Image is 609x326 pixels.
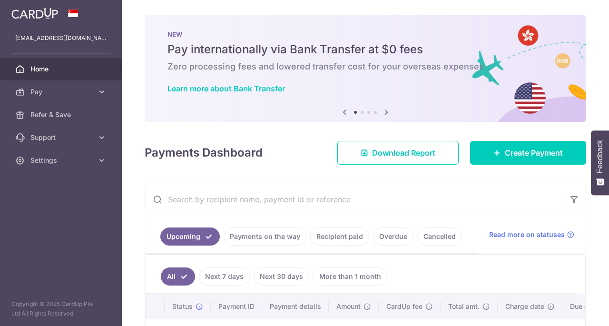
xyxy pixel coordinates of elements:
span: Status [172,302,193,311]
span: Support [30,133,93,142]
span: Refer & Save [30,110,93,119]
a: Payments on the way [224,227,306,246]
h5: Pay internationally via Bank Transfer at $0 fees [167,42,563,57]
a: Download Report [337,141,459,165]
span: CardUp fee [386,302,422,311]
a: Next 7 days [199,267,250,286]
a: All [161,267,195,286]
a: Learn more about Bank Transfer [167,84,285,93]
span: Feedback [596,140,604,173]
span: Create Payment [505,147,563,158]
input: Search by recipient name, payment id or reference [145,184,563,215]
img: CardUp [11,8,58,19]
a: Overdue [373,227,413,246]
span: Home [30,64,93,74]
span: Read more on statuses [489,230,565,239]
img: Bank transfer banner [145,15,586,122]
span: Pay [30,87,93,97]
a: Upcoming [160,227,220,246]
a: Create Payment [470,141,586,165]
th: Payment ID [211,294,262,319]
a: Next 30 days [254,267,309,286]
h6: Zero processing fees and lowered transfer cost for your overseas expenses [167,61,563,72]
a: Read more on statuses [489,230,574,239]
span: Amount [336,302,361,311]
th: Payment details [262,294,329,319]
span: Download Report [372,147,435,158]
a: Recipient paid [310,227,369,246]
span: Due date [570,302,599,311]
span: Total amt. [448,302,480,311]
span: Charge date [505,302,544,311]
a: Cancelled [417,227,462,246]
p: NEW [167,30,563,38]
a: More than 1 month [313,267,387,286]
h4: Payments Dashboard [145,144,263,161]
button: Feedback - Show survey [591,130,609,195]
span: Settings [30,156,93,165]
p: [EMAIL_ADDRESS][DOMAIN_NAME] [15,33,107,43]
